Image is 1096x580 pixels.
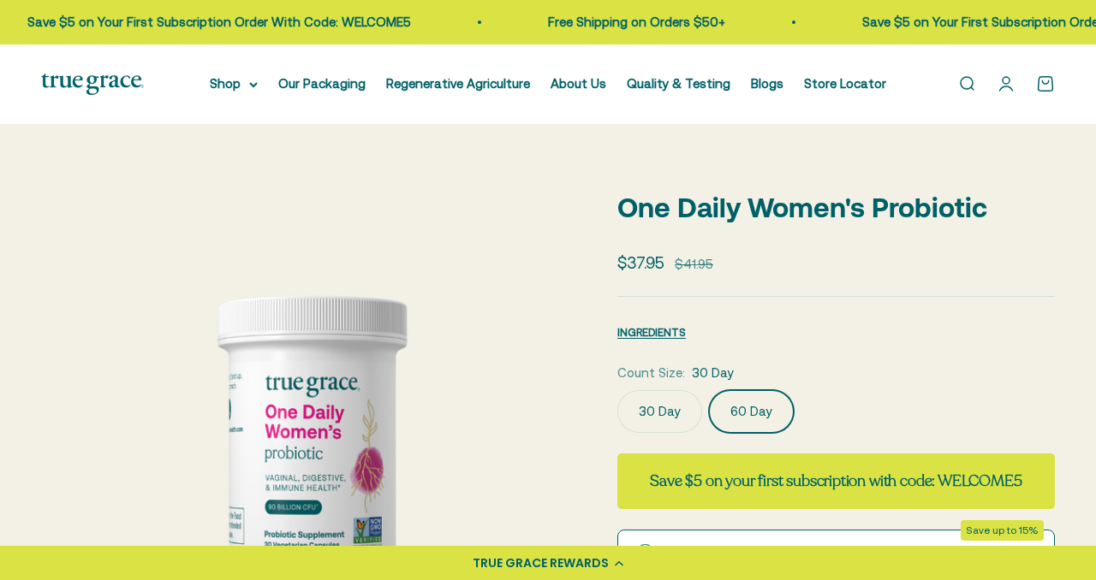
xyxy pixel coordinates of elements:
[27,12,410,33] p: Save $5 on Your First Subscription Order With Code: WELCOME5
[617,322,686,342] button: INGREDIENTS
[617,326,686,339] span: INGREDIENTS
[278,76,366,91] a: Our Packaging
[551,76,606,91] a: About Us
[617,186,1055,229] p: One Daily Women's Probiotic
[547,15,724,29] a: Free Shipping on Orders $50+
[627,76,730,91] a: Quality & Testing
[617,363,685,383] legend: Count Size:
[650,471,1022,491] strong: Save $5 on your first subscription with code: WELCOME5
[804,76,886,91] a: Store Locator
[751,76,783,91] a: Blogs
[386,76,530,91] a: Regenerative Agriculture
[210,74,258,94] summary: Shop
[473,554,609,572] div: TRUE GRACE REWARDS
[617,250,664,275] sale-price: $37.95
[675,254,713,275] compare-at-price: $41.95
[692,363,734,383] span: 30 Day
